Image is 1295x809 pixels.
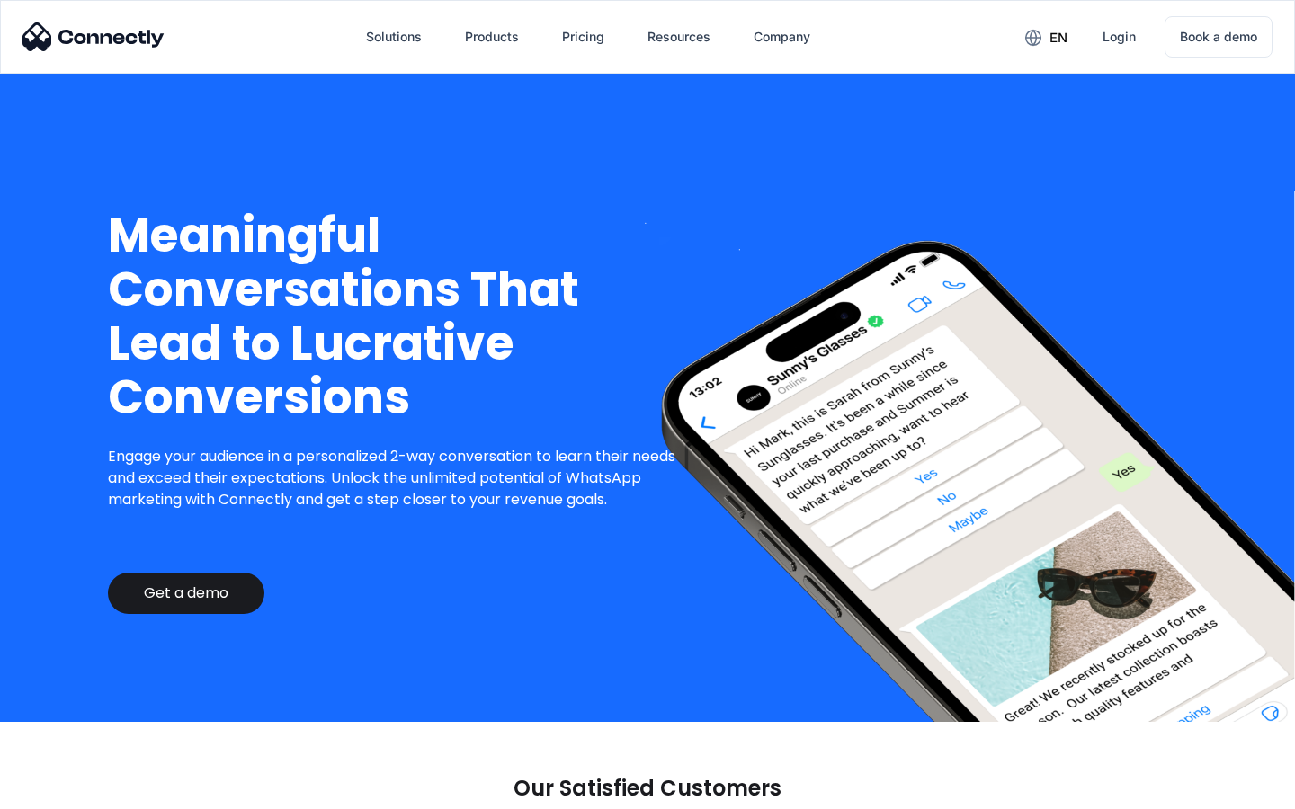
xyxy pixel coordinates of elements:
div: Solutions [366,24,422,49]
h1: Meaningful Conversations That Lead to Lucrative Conversions [108,209,690,424]
a: Pricing [548,15,619,58]
div: Pricing [562,24,604,49]
div: Products [465,24,519,49]
p: Our Satisfied Customers [514,776,781,801]
div: Get a demo [144,584,228,602]
aside: Language selected: English [18,778,108,803]
ul: Language list [36,778,108,803]
div: en [1049,25,1067,50]
a: Get a demo [108,573,264,614]
div: Company [754,24,810,49]
div: Login [1103,24,1136,49]
a: Book a demo [1165,16,1273,58]
img: Connectly Logo [22,22,165,51]
p: Engage your audience in a personalized 2-way conversation to learn their needs and exceed their e... [108,446,690,511]
a: Login [1088,15,1150,58]
div: Resources [647,24,710,49]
